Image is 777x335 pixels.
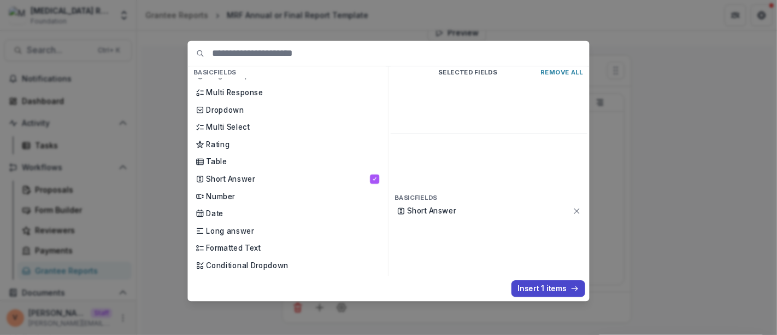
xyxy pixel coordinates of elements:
[207,139,380,150] p: Rating
[511,280,585,297] button: Insert 1 items
[207,70,380,81] p: Single Response
[391,192,587,203] h4: Basic Fields
[207,105,380,115] p: Dropdown
[407,205,572,216] p: Short Answer
[207,122,380,132] p: Multi Select
[541,68,584,76] p: Remove All
[207,191,380,202] p: Number
[207,208,380,219] p: Date
[207,157,380,168] p: Table
[207,87,380,98] p: Multi Response
[395,68,540,76] p: Selected Fields
[190,67,386,78] h4: Basic Fields
[207,174,370,184] p: Short Answer
[207,226,380,236] p: Long answer
[207,243,380,254] p: Formatted Text
[207,260,380,271] p: Conditional Dropdown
